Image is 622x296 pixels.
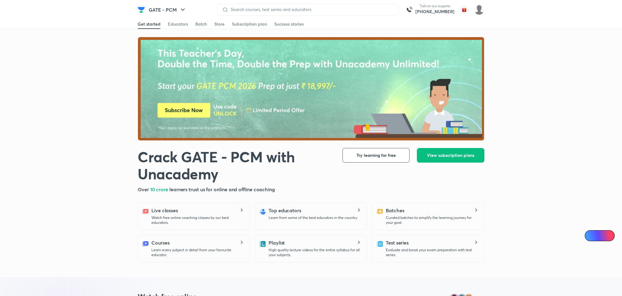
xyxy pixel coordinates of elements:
[138,19,161,29] a: Get started
[595,233,611,238] span: Ai Doubts
[151,248,245,257] p: Learn every subject in detail from your favourite educator.
[214,19,225,29] a: Store
[417,148,484,163] button: View subscription plans
[151,207,178,214] h5: Live classes
[195,19,207,29] a: Batch
[138,148,333,182] h1: Crack GATE - PCM with Unacademy
[474,5,484,15] img: Rai Haldar
[138,186,150,192] span: Over
[151,215,245,225] p: Watch free online coaching classes by our best educators.
[232,19,267,29] a: Subscription plan
[232,21,267,27] div: Subscription plan
[269,239,285,246] h5: Playlist
[415,4,454,9] p: Talk to our experts
[214,21,225,27] div: Store
[138,6,145,13] img: Company Logo
[169,186,275,192] span: learners trust us for online and offline coaching
[269,207,301,214] h5: Top educators
[588,233,593,238] img: Icon
[403,4,415,16] img: call-us
[415,9,454,15] a: [PHONE_NUMBER]
[386,207,404,214] h5: Batches
[386,239,409,246] h5: Test series
[427,152,474,158] span: View subscription plans
[228,7,393,12] input: Search courses, test series and educators
[168,19,188,29] a: Educators
[151,239,169,246] h5: Courses
[274,21,304,27] div: Success stories
[168,21,188,27] div: Educators
[342,148,410,163] button: Try learning for free
[274,19,304,29] a: Success stories
[195,21,207,27] div: Batch
[356,152,396,158] span: Try learning for free
[459,5,469,15] img: avatar
[138,21,161,27] div: Get started
[386,215,479,225] p: Curated batches to simplify the learning journey for your goal.
[585,230,615,241] a: Ai Doubts
[386,248,479,257] p: Evaluate and boost your exam preparation with test series.
[145,4,190,16] button: GATE - PCM
[269,215,358,220] p: Learn from some of the best educators in the country.
[150,186,169,192] span: 10 crore
[269,248,362,257] p: High quality lecture videos for the entire syllabus for all your subjects.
